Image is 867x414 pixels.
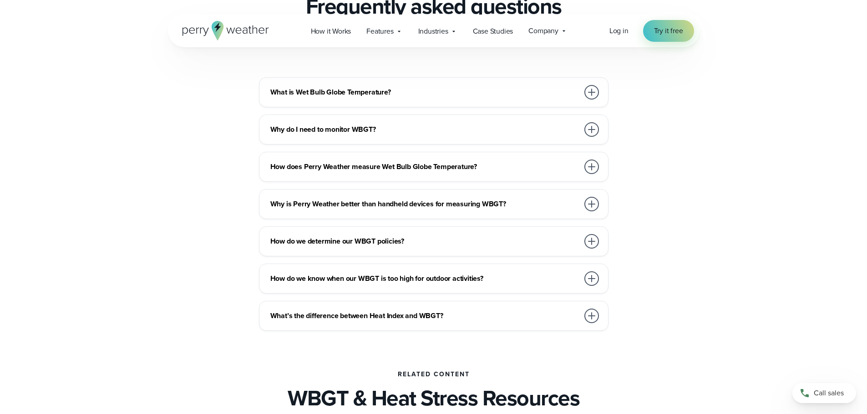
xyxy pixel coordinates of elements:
h3: How do we know when our WBGT is too high for outdoor activities? [270,273,579,284]
span: How it Works [311,26,351,37]
h3: Why do I need to monitor WBGT? [270,124,579,135]
h3: What’s the difference between Heat Index and WBGT? [270,310,579,321]
a: Log in [609,25,629,36]
a: Case Studies [465,22,521,40]
a: Try it free [643,20,694,42]
h3: What is Wet Bulb Globe Temperature? [270,87,579,98]
span: Case Studies [473,26,513,37]
h3: How do we determine our WBGT policies? [270,236,579,247]
span: Features [366,26,393,37]
h3: How does Perry Weather measure Wet Bulb Globe Temperature? [270,161,579,172]
span: Try it free [654,25,683,36]
a: How it Works [303,22,359,40]
span: Call sales [814,388,844,399]
h3: Why is Perry Weather better than handheld devices for measuring WBGT? [270,199,579,209]
span: Company [528,25,558,36]
a: Call sales [792,383,856,403]
h3: WBGT & Heat Stress Resources [288,385,579,411]
h2: Related Content [398,371,470,378]
span: Industries [418,26,448,37]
